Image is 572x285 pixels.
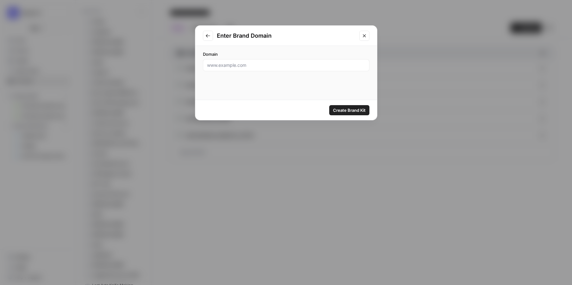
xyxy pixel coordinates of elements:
[217,31,355,40] h2: Enter Brand Domain
[329,105,369,115] button: Create Brand Kit
[203,51,369,57] label: Domain
[359,31,369,41] button: Close modal
[207,62,365,68] input: www.example.com
[333,107,366,113] span: Create Brand Kit
[203,31,213,41] button: Go to previous step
